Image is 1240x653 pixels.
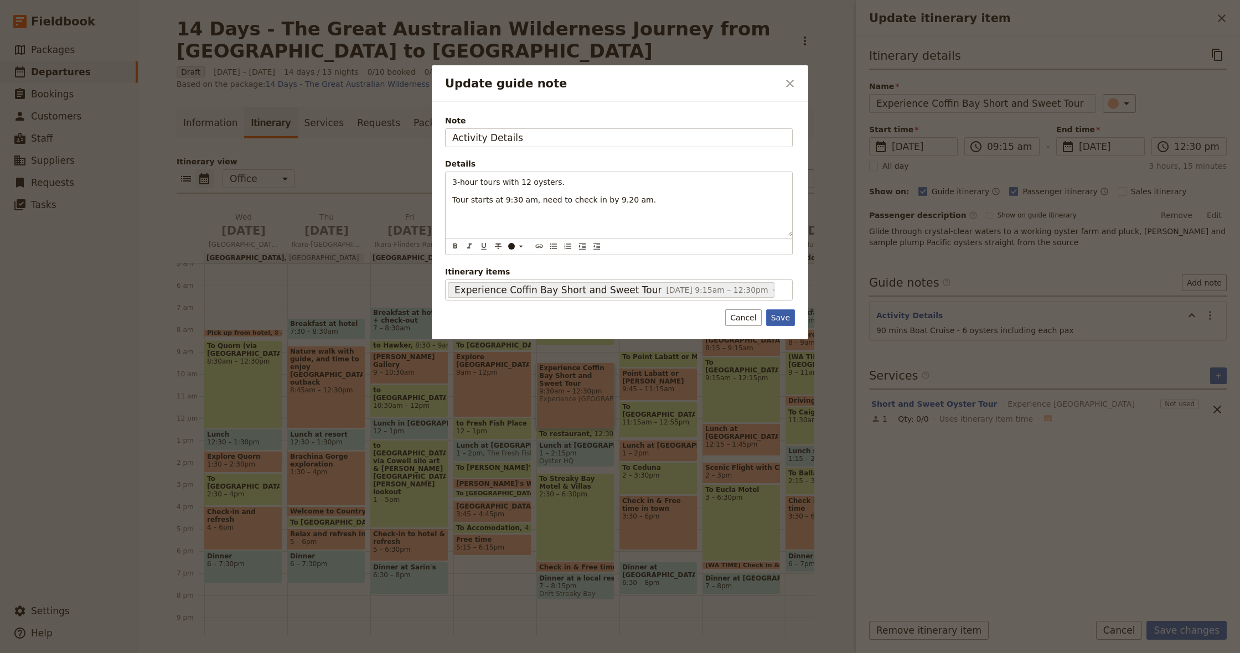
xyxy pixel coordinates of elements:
button: Format bold [449,240,461,252]
button: Close dialog [781,74,799,93]
button: Bulleted list [547,240,560,252]
h2: Update guide note [445,75,778,92]
span: Itinerary items [445,266,793,277]
input: Note [445,128,793,147]
span: Tour starts at 9:30 am, need to check in by 9.20 am. [452,195,656,204]
span: 3-hour tours with 12 oysters. [452,178,565,186]
button: Insert link [533,240,545,252]
div: ​ [507,242,529,251]
button: Cancel [725,309,761,326]
span: Note [445,115,793,126]
span: [DATE] 9:15am – 12:30pm [666,286,768,294]
span: 1 linked service [773,284,835,296]
button: Format strikethrough [492,240,504,252]
button: ​ [505,240,528,252]
div: Details [445,158,793,169]
span: Experience Coffin Bay Short and Sweet Tour [454,283,662,297]
button: Save [766,309,795,326]
button: Increase indent [576,240,588,252]
button: Format underline [478,240,490,252]
button: Decrease indent [591,240,603,252]
button: Numbered list [562,240,574,252]
button: Format italic [463,240,476,252]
